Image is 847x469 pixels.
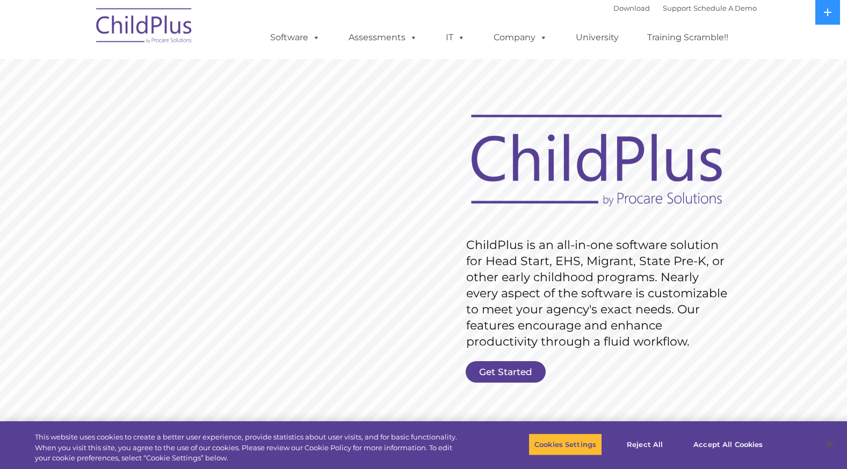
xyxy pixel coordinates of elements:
a: Assessments [338,27,428,48]
button: Accept All Cookies [687,433,769,456]
a: Software [259,27,331,48]
a: Company [483,27,558,48]
img: ChildPlus by Procare Solutions [91,1,198,54]
rs-layer: ChildPlus is an all-in-one software solution for Head Start, EHS, Migrant, State Pre-K, or other ... [466,237,733,350]
a: Schedule A Demo [693,4,757,12]
div: This website uses cookies to create a better user experience, provide statistics about user visit... [35,432,466,464]
a: Training Scramble!! [636,27,739,48]
a: IT [435,27,476,48]
a: Get Started [466,361,546,383]
font: | [613,4,757,12]
a: Support [663,4,691,12]
a: Download [613,4,650,12]
a: University [565,27,629,48]
button: Cookies Settings [529,433,602,456]
button: Reject All [611,433,678,456]
button: Close [818,433,842,456]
